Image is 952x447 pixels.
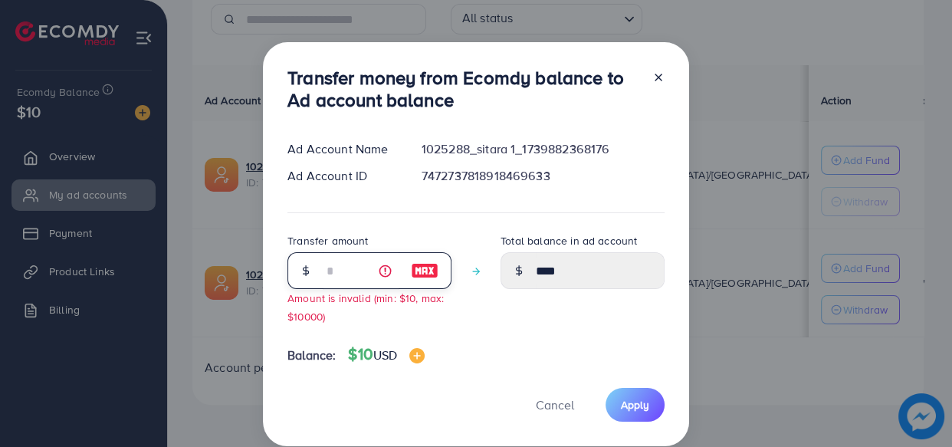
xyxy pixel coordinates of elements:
button: Apply [606,388,665,421]
span: USD [373,347,397,363]
span: Cancel [536,396,574,413]
div: Ad Account ID [275,167,409,185]
label: Total balance in ad account [501,233,637,248]
div: 7472737818918469633 [409,167,677,185]
small: Amount is invalid (min: $10, max: $10000) [287,291,444,323]
img: image [411,261,438,280]
span: Balance: [287,347,336,364]
img: image [409,348,425,363]
div: Ad Account Name [275,140,409,158]
button: Cancel [517,388,593,421]
div: 1025288_sitara 1_1739882368176 [409,140,677,158]
h4: $10 [348,345,425,364]
h3: Transfer money from Ecomdy balance to Ad account balance [287,67,640,111]
label: Transfer amount [287,233,368,248]
span: Apply [621,397,649,412]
